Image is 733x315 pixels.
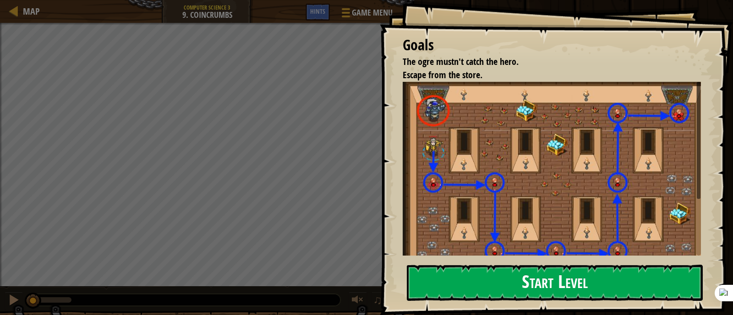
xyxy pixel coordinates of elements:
[391,55,699,69] li: The ogre mustn't catch the hero.
[403,82,710,277] img: Coincrumbs2
[352,7,393,19] span: Game Menu
[372,292,387,310] button: ♫
[403,35,701,56] div: Goals
[334,4,398,25] button: Game Menu
[403,55,519,68] span: The ogre mustn't catch the hero.
[23,5,40,17] span: Map
[310,7,325,16] span: Hints
[407,265,703,301] button: Start Level
[349,292,367,310] button: Adjust volume
[391,69,699,82] li: Escape from the store.
[18,5,40,17] a: Map
[373,293,383,307] span: ♫
[403,69,482,81] span: Escape from the store.
[5,292,23,310] button: Ctrl + P: Pause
